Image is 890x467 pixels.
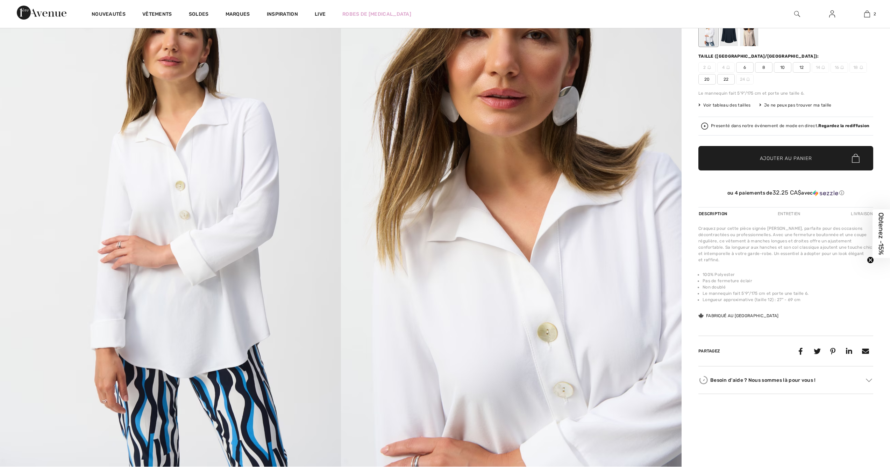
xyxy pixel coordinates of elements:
[703,284,873,290] li: Non doublé
[720,20,738,46] div: Bleu Nuit
[698,146,873,170] button: Ajouter au panier
[698,189,873,199] div: ou 4 paiements de32.25 CA$avecSezzle Cliquez pour en savoir plus sur Sezzle
[189,11,209,19] a: Soldes
[717,74,735,85] span: 22
[866,379,872,382] img: Arrow2.svg
[831,62,848,73] span: 16
[821,66,825,69] img: ring-m.svg
[736,62,754,73] span: 6
[698,375,873,385] div: Besoin d'aide ? Nous sommes là pour vous !
[760,155,812,162] span: Ajouter au panier
[759,102,832,108] div: Je ne peux pas trouver ma taille
[845,415,883,432] iframe: Ouvre un widget dans lequel vous pouvez chatter avec l’un de nos agents
[867,256,874,263] button: Close teaser
[852,154,860,163] img: Bag.svg
[874,11,876,17] span: 2
[746,78,750,81] img: ring-m.svg
[698,313,779,319] div: Fabriqué au [GEOGRAPHIC_DATA]
[873,209,890,258] div: Obtenez -15%Close teaser
[711,124,869,128] div: Presenté dans notre événement de mode en direct.
[342,10,411,18] a: Robes de [MEDICAL_DATA]
[699,20,718,46] div: Vanille 30
[703,297,873,303] li: Longueur approximative (taille 12) : 27" - 69 cm
[698,62,716,73] span: 2
[736,74,754,85] span: 24
[717,62,735,73] span: 4
[698,90,873,96] div: Le mannequin fait 5'9"/175 cm et porte une taille 6.
[698,53,820,59] div: Taille ([GEOGRAPHIC_DATA]/[GEOGRAPHIC_DATA]):
[267,11,298,19] span: Inspiration
[698,74,716,85] span: 20
[840,66,844,69] img: ring-m.svg
[824,10,841,19] a: Se connecter
[849,207,873,220] div: Livraison
[740,20,758,46] div: Moonstone
[698,102,751,108] span: Voir tableau des tailles
[726,66,730,69] img: ring-m.svg
[772,189,802,196] span: 32.25 CA$
[794,10,800,18] img: recherche
[829,10,835,18] img: Mes infos
[315,10,326,18] a: Live
[755,62,772,73] span: 8
[877,212,885,255] span: Obtenez -15%
[774,62,791,73] span: 10
[698,225,873,263] div: Craquez pour cette pièce signée [PERSON_NAME], parfaite pour des occasions décontractées ou profe...
[813,190,838,196] img: Sezzle
[142,11,172,19] a: Vêtements
[772,207,806,220] div: Entretien
[703,278,873,284] li: Pas de fermeture éclair
[849,62,867,73] span: 18
[698,349,720,353] span: Partagez
[793,62,810,73] span: 12
[92,11,126,19] a: Nouveautés
[703,271,873,278] li: 100% Polyester
[226,11,250,19] a: Marques
[17,6,66,20] img: 1ère Avenue
[864,10,870,18] img: Mon panier
[701,123,708,130] img: Regardez la rediffusion
[698,189,873,196] div: ou 4 paiements de avec
[818,123,869,128] strong: Regardez la rediffusion
[698,207,729,220] div: Description
[703,290,873,297] li: Le mannequin fait 5'9"/175 cm et porte une taille 6.
[860,66,863,69] img: ring-m.svg
[850,10,884,18] a: 2
[707,66,711,69] img: ring-m.svg
[812,62,829,73] span: 14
